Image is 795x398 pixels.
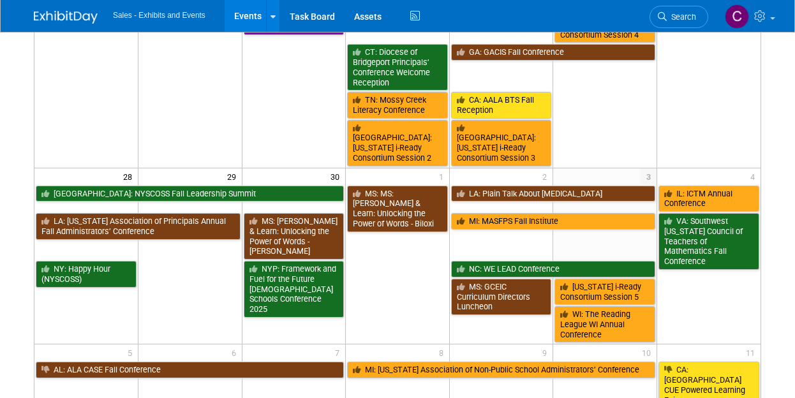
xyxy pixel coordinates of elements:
[126,344,138,360] span: 5
[36,186,344,202] a: [GEOGRAPHIC_DATA]: NYSCOSS Fall Leadership Summit
[658,186,759,212] a: IL: ICTM Annual Conference
[347,92,448,118] a: TN: Mossy Creek Literacy Conference
[113,11,205,20] span: Sales - Exhibits and Events
[451,92,552,118] a: CA: AALA BTS Fall Reception
[347,44,448,91] a: CT: Diocese of Bridgeport Principals’ Conference Welcome Reception
[347,120,448,166] a: [GEOGRAPHIC_DATA]: [US_STATE] i-Ready Consortium Session 2
[36,213,241,239] a: LA: [US_STATE] Association of Principals Annual Fall Administrators’ Conference
[36,362,344,378] a: AL: ALA CASE Fall Conference
[541,168,553,184] span: 2
[451,44,655,61] a: GA: GACIS Fall Conference
[230,344,242,360] span: 6
[554,306,655,343] a: WI: The Reading League WI Annual Conference
[347,186,448,232] a: MS: MS: [PERSON_NAME] & Learn: Unlocking the Power of Words - Biloxi
[226,168,242,184] span: 29
[541,344,553,360] span: 9
[438,168,449,184] span: 1
[554,279,655,305] a: [US_STATE] i-Ready Consortium Session 5
[451,213,655,230] a: MI: MASFPS Fall Institute
[451,279,552,315] a: MS: GCEIC Curriculum Directors Luncheon
[329,168,345,184] span: 30
[244,213,345,260] a: MS: [PERSON_NAME] & Learn: Unlocking the Power of Words - [PERSON_NAME]
[451,120,552,166] a: [GEOGRAPHIC_DATA]: [US_STATE] i-Ready Consortium Session 3
[641,344,657,360] span: 10
[745,344,761,360] span: 11
[36,261,137,287] a: NY: Happy Hour (NYSCOSS)
[650,6,708,28] a: Search
[334,344,345,360] span: 7
[451,261,655,277] a: NC: WE LEAD Conference
[244,261,345,318] a: NYP: Framework and Fuel for the Future [DEMOGRAPHIC_DATA] Schools Conference 2025
[749,168,761,184] span: 4
[667,12,696,22] span: Search
[640,168,657,184] span: 3
[122,168,138,184] span: 28
[438,344,449,360] span: 8
[658,213,759,270] a: VA: Southwest [US_STATE] Council of Teachers of Mathematics Fall Conference
[347,362,655,378] a: MI: [US_STATE] Association of Non-Public School Administrators’ Conference
[451,186,655,202] a: LA: Plain Talk About [MEDICAL_DATA]
[725,4,749,29] img: Christine Lurz
[34,11,98,24] img: ExhibitDay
